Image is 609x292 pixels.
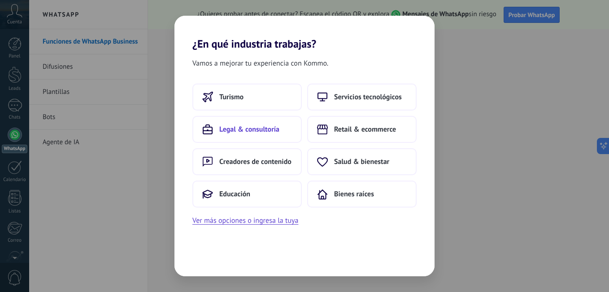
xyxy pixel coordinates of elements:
[334,190,374,199] span: Bienes raíces
[192,58,328,69] span: Vamos a mejorar tu experiencia con Kommo.
[219,190,250,199] span: Educación
[219,125,279,134] span: Legal & consultoría
[174,16,435,50] h2: ¿En qué industria trabajas?
[192,116,302,143] button: Legal & consultoría
[219,157,291,166] span: Creadores de contenido
[192,148,302,175] button: Creadores de contenido
[192,181,302,208] button: Educación
[192,215,298,226] button: Ver más opciones o ingresa la tuya
[334,157,389,166] span: Salud & bienestar
[219,93,244,102] span: Turismo
[334,93,402,102] span: Servicios tecnológicos
[192,84,302,111] button: Turismo
[307,84,417,111] button: Servicios tecnológicos
[334,125,396,134] span: Retail & ecommerce
[307,148,417,175] button: Salud & bienestar
[307,181,417,208] button: Bienes raíces
[307,116,417,143] button: Retail & ecommerce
